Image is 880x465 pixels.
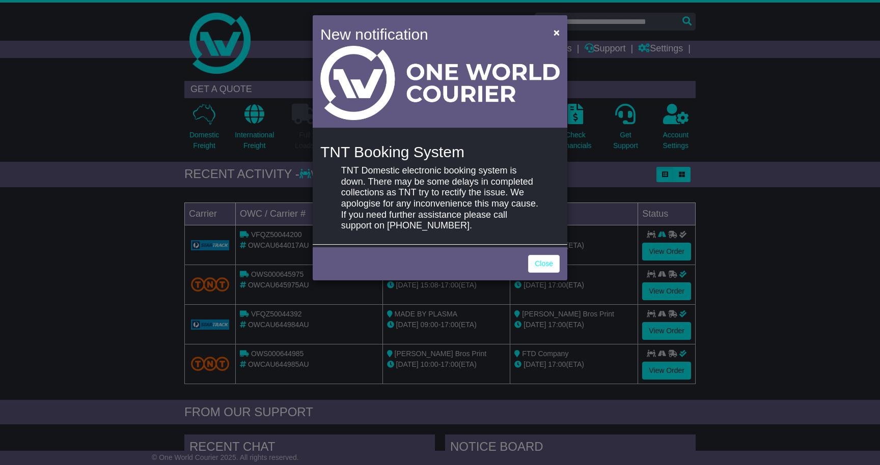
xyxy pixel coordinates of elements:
[548,22,565,43] button: Close
[341,165,539,231] p: TNT Domestic electronic booking system is down. There may be some delays in completed collections...
[320,23,539,46] h4: New notification
[320,46,560,120] img: Light
[554,26,560,38] span: ×
[320,143,560,160] h4: TNT Booking System
[528,255,560,273] a: Close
